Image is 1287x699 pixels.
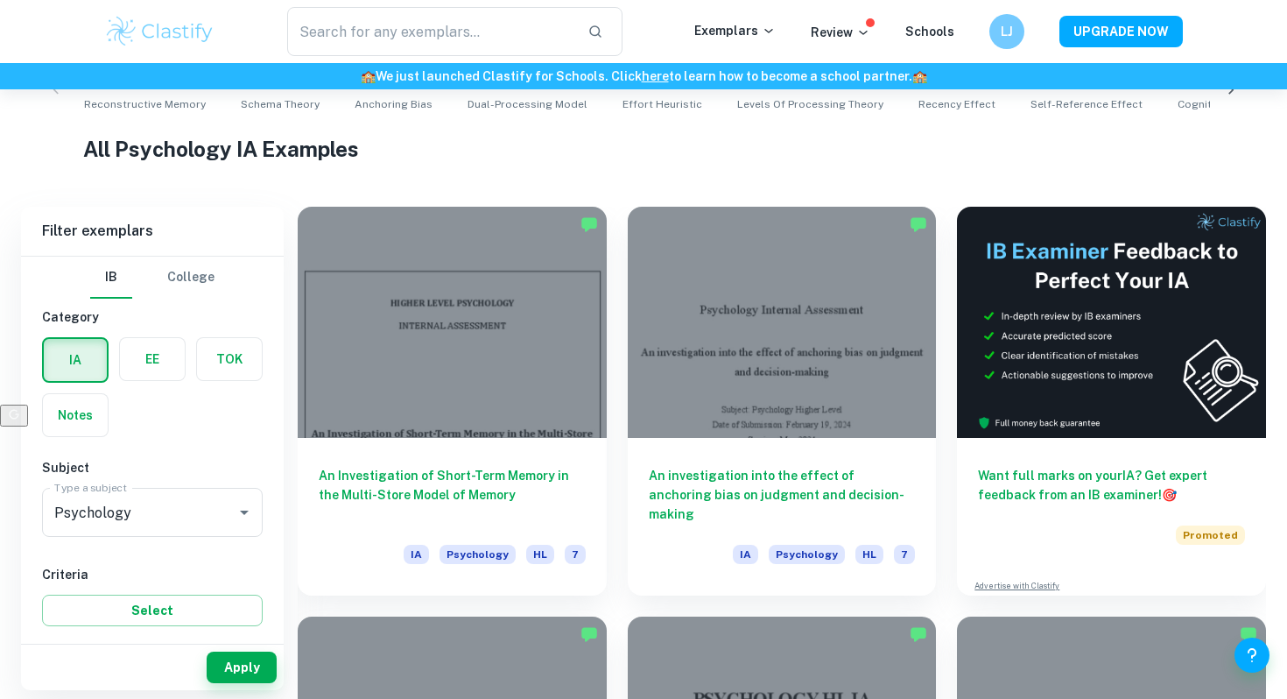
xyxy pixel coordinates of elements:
[628,207,937,596] a: An investigation into the effect of anchoring bias on judgment and decision-makingIAPsychologyHL7
[978,466,1245,505] h6: Want full marks on your IA ? Get expert feedback from an IB examiner!
[580,625,598,643] img: Marked
[855,545,883,564] span: HL
[957,207,1266,596] a: Want full marks on yourIA? Get expert feedback from an IB examiner!PromotedAdvertise with Clastify
[1234,638,1269,673] button: Help and Feedback
[42,595,263,626] button: Select
[232,500,257,525] button: Open
[1240,625,1257,643] img: Marked
[769,545,845,564] span: Psychology
[42,565,263,584] h6: Criteria
[733,545,758,564] span: IA
[642,69,669,83] a: here
[287,7,573,56] input: Search for any exemplars...
[43,394,108,436] button: Notes
[974,580,1059,592] a: Advertise with Clastify
[298,207,607,596] a: An Investigation of Short-Term Memory in the Multi-Store Model of MemoryIAPsychologyHL7
[957,207,1266,438] img: Thumbnail
[997,22,1017,41] h6: LJ
[910,625,927,643] img: Marked
[1176,526,1245,545] span: Promoted
[120,338,185,380] button: EE
[319,466,586,524] h6: An Investigation of Short-Term Memory in the Multi-Store Model of Memory
[905,25,954,39] a: Schools
[54,480,127,495] label: Type a subject
[649,466,916,524] h6: An investigation into the effect of anchoring bias on judgment and decision-making
[1059,16,1183,47] button: UPGRADE NOW
[894,545,915,564] span: 7
[361,69,376,83] span: 🏫
[565,545,586,564] span: 7
[912,69,927,83] span: 🏫
[197,338,262,380] button: TOK
[4,67,1283,86] h6: We just launched Clastify for Schools. Click to learn how to become a school partner.
[526,545,554,564] span: HL
[207,652,277,683] button: Apply
[1162,488,1177,502] span: 🎯
[694,21,776,40] p: Exemplars
[44,339,107,381] button: IA
[440,545,516,564] span: Psychology
[42,307,263,327] h6: Category
[104,14,215,49] img: Clastify logo
[811,23,870,42] p: Review
[989,14,1024,49] button: LJ
[404,545,429,564] span: IA
[42,458,263,477] h6: Subject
